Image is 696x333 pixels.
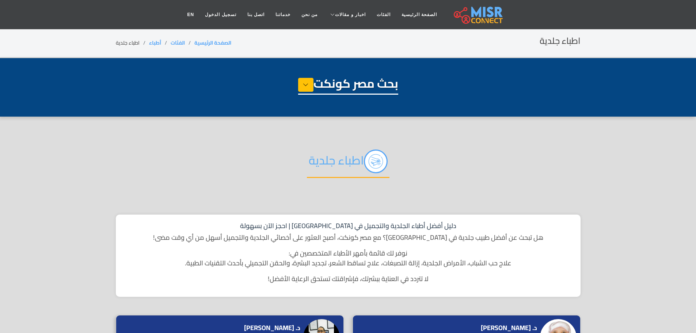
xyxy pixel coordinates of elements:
[481,324,537,332] h4: د. [PERSON_NAME]
[149,38,161,48] a: أطباء
[123,232,573,242] p: هل تبحث عن أفضل طبيب جلدية في [GEOGRAPHIC_DATA]؟ مع مصر كونكت، أصبح العثور على أخصائي الجلدية وال...
[123,222,573,230] h1: دليل أفضل أطباء الجلدية والتجميل في [GEOGRAPHIC_DATA] | احجز الآن بسهولة
[364,150,388,173] img: hWxcuLC5XSYMg4jBQuTo.png
[194,38,231,48] a: الصفحة الرئيسية
[270,8,296,22] a: خدماتنا
[171,38,185,48] a: الفئات
[335,11,366,18] span: اخبار و مقالات
[123,274,573,284] p: لا تتردد في العناية ببشرتك، فإشراقتك تستحق الرعاية الأفضل!
[199,8,241,22] a: تسجيل الدخول
[454,5,503,24] img: main.misr_connect
[244,324,300,332] h4: د. [PERSON_NAME]
[298,76,398,95] h1: بحث مصر كونكت
[296,8,323,22] a: من نحن
[371,8,396,22] a: الفئات
[396,8,442,22] a: الصفحة الرئيسية
[116,39,149,47] li: اطباء جلدية
[307,150,389,178] h2: اطباء جلدية
[323,8,371,22] a: اخبار و مقالات
[242,8,270,22] a: اتصل بنا
[540,36,581,46] h2: اطباء جلدية
[123,248,573,268] p: نوفر لك قائمة بأمهر الأطباء المتخصصين في: علاج حب الشباب، الأمراض الجلدية، إزالة التصبغات، علاج ت...
[182,8,200,22] a: EN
